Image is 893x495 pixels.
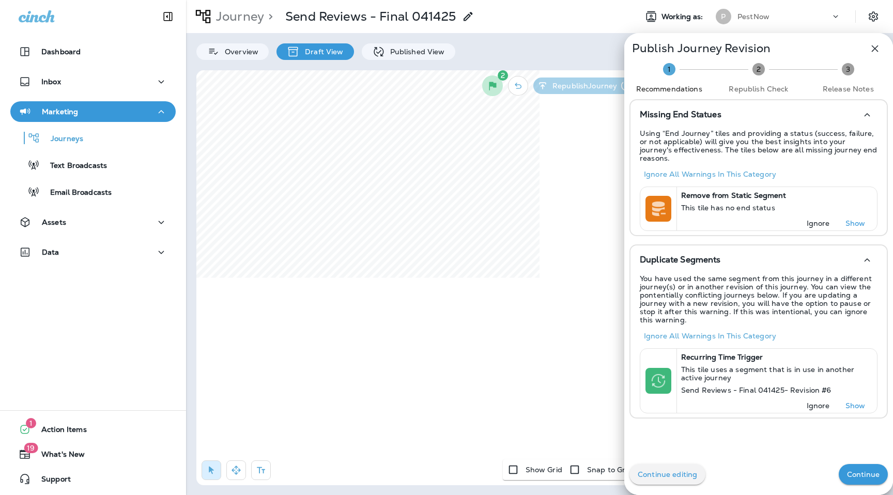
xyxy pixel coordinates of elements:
p: You have used the same segment from this journey in a different journey(s) or in another revision... [640,274,877,324]
p: Remove from Static Segment [681,191,868,199]
button: Continue editing [629,464,705,485]
p: Send Reviews - Final 041425 - Revision # 6 [681,386,868,394]
p: Duplicate Segments [640,256,721,264]
button: Ignore [802,216,835,230]
span: Release Notes [808,84,889,94]
text: 3 [846,65,850,74]
p: Ignore [807,401,830,410]
p: Ignore [807,219,830,227]
span: Republish Check [718,84,799,94]
span: Recommendations [628,84,710,94]
button: Show [839,216,872,230]
p: Missing End Statues [640,111,721,119]
p: This tile has no end status [681,204,868,212]
button: Ignore all warnings in this category [640,328,780,344]
button: Ignore [802,398,835,413]
text: 2 [757,65,761,74]
p: Continue [847,470,880,478]
p: Show [845,401,866,410]
p: Recurring Time Trigger [681,353,868,361]
p: Continue editing [638,470,697,478]
button: Continue [839,464,888,485]
p: This tile uses a segment that is in use in another active journey [681,365,868,382]
p: Publish Journey Revision [632,44,771,53]
p: Show [845,219,866,227]
button: Show [839,398,872,413]
text: 1 [668,65,671,74]
button: Ignore all warnings in this category [640,166,780,182]
p: Using “End Journey” tiles and providing a status (success, failure, or not applicable) will give ... [640,129,877,162]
